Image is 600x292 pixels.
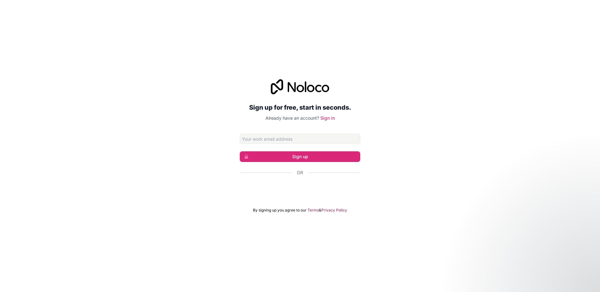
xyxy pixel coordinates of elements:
[474,245,600,289] iframe: Intercom notifications message
[240,151,360,162] button: Sign up
[319,208,321,213] span: &
[321,208,347,213] a: Privacy Policy
[320,115,335,121] a: Sign in
[240,134,360,144] input: Email address
[308,208,319,213] a: Terms
[265,115,319,121] span: Already have an account?
[240,102,360,113] h2: Sign up for free, start in seconds.
[237,183,363,196] iframe: Sign in with Google Button
[297,169,303,176] span: Or
[253,208,307,213] span: By signing up you agree to our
